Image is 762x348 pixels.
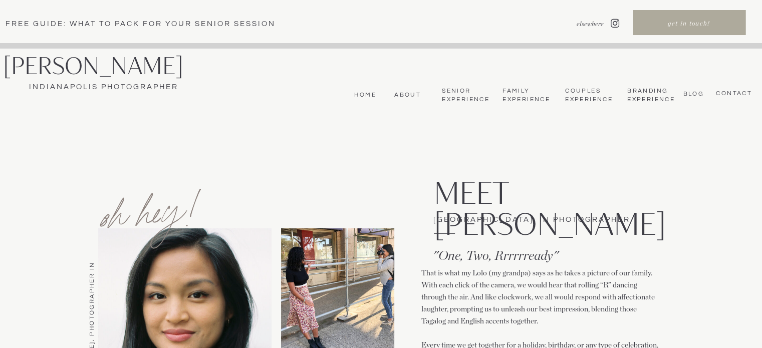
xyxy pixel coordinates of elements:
[433,246,595,265] h3: "One, Two, Rrrrrready"
[3,82,204,93] a: Indianapolis Photographer
[82,157,215,251] p: oh hey!
[502,87,549,104] a: Family Experience
[352,91,376,99] a: Home
[552,20,604,29] nav: elsewhere
[3,53,213,79] a: [PERSON_NAME]
[713,90,752,98] a: CONTACT
[433,214,637,233] h1: [GEOGRAPHIC_DATA], IN PHOTOGRAPHER
[391,91,421,99] a: About
[680,90,704,97] a: bLog
[442,87,488,104] a: Senior Experience
[565,87,612,104] a: Couples Experience
[627,87,673,104] nav: Branding Experience
[634,19,744,30] a: get in touch!
[434,176,687,209] h2: Meet [PERSON_NAME]
[6,19,292,29] a: Free Guide: What To pack for your senior session
[627,87,673,104] a: BrandingExperience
